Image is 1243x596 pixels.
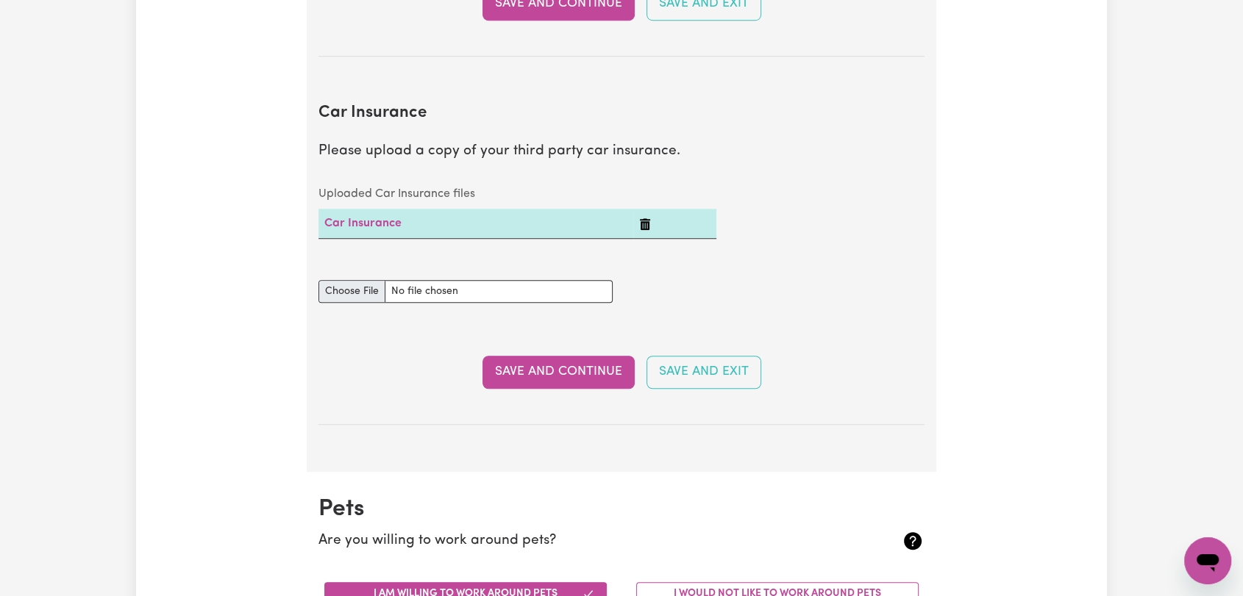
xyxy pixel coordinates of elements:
button: Delete Car Insurance [639,215,651,232]
a: Car Insurance [324,218,402,229]
h2: Car Insurance [318,104,925,123]
button: Save and Continue [482,356,635,388]
h2: Pets [318,495,925,523]
caption: Uploaded Car Insurance files [318,179,716,209]
p: Please upload a copy of your third party car insurance. [318,141,925,162]
button: Save and Exit [647,356,761,388]
iframe: Button to launch messaging window [1184,537,1231,584]
p: Are you willing to work around pets? [318,531,824,552]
